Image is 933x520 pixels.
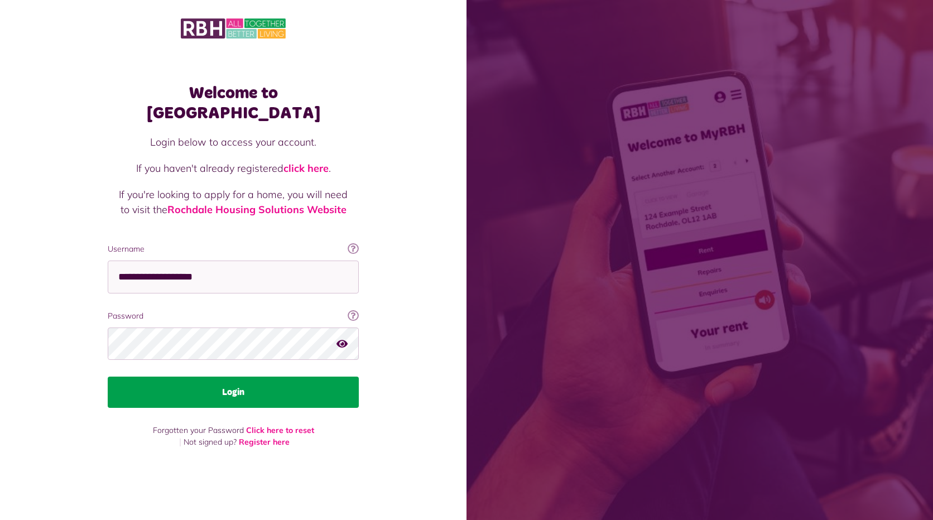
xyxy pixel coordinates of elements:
a: click here [283,162,329,175]
a: Click here to reset [246,425,314,435]
label: Password [108,310,359,322]
p: If you haven't already registered . [119,161,348,176]
a: Rochdale Housing Solutions Website [167,203,347,216]
p: Login below to access your account. [119,134,348,150]
span: Forgotten your Password [153,425,244,435]
button: Login [108,377,359,408]
label: Username [108,243,359,255]
span: Not signed up? [184,437,237,447]
img: MyRBH [181,17,286,40]
h1: Welcome to [GEOGRAPHIC_DATA] [108,83,359,123]
p: If you're looking to apply for a home, you will need to visit the [119,187,348,217]
a: Register here [239,437,290,447]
